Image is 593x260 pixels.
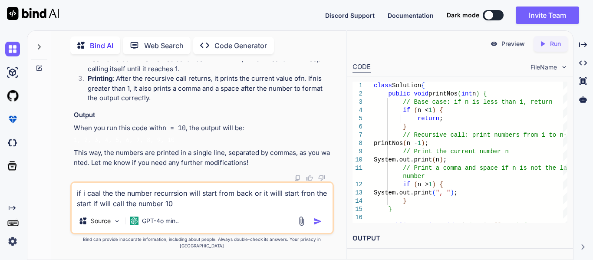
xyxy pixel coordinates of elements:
[81,54,332,74] li: : The method calls itself with , which means it will keep calling itself until it reaches 1.
[550,39,561,48] p: Run
[414,90,428,97] span: void
[306,174,313,181] img: like
[403,181,410,188] span: if
[374,189,432,196] span: System.out.print
[403,197,406,204] span: }
[436,156,439,163] span: n
[403,99,552,105] span: // Base case: if n is less than 1, return
[5,112,20,127] img: premium
[403,165,574,171] span: // Print a comma and space if n is not the last
[113,217,121,225] img: Pick Models
[432,107,435,114] span: )
[388,11,434,20] button: Documentation
[353,106,362,115] div: 4
[516,222,520,229] span: )
[392,82,421,89] span: Solution
[421,140,425,147] span: )
[353,222,362,230] div: 17
[418,181,428,188] span: n >
[353,90,362,98] div: 2
[313,74,316,83] code: n
[439,107,443,114] span: {
[5,234,20,249] img: settings
[353,156,362,164] div: 10
[7,7,59,20] img: Bind AI
[5,42,20,56] img: chat
[432,156,435,163] span: (
[516,7,579,24] button: Invite Team
[142,217,179,225] p: GPT-4o min..
[432,189,435,196] span: (
[81,74,332,103] li: : After the recursive call returns, it prints the current value of . If is greater than 1, it als...
[374,156,432,163] span: System.out.print
[72,183,333,209] textarea: if i caal the the number recurrsion will start from back or it willl start fron the start if will...
[439,156,443,163] span: )
[421,82,425,89] span: {
[74,110,332,120] h3: Output
[414,181,417,188] span: (
[374,140,403,147] span: printNos
[353,131,362,139] div: 7
[353,62,371,72] div: CODE
[428,90,458,97] span: printNos
[494,222,497,229] span: [
[353,189,362,197] div: 13
[414,222,435,229] span: static
[403,140,406,147] span: (
[313,217,322,226] img: icon
[403,107,410,114] span: if
[5,65,20,80] img: ai-studio
[353,139,362,148] div: 8
[88,74,112,82] strong: Printing
[447,11,479,20] span: Dark mode
[403,132,570,138] span: // Recursive call: print numbers from 1 to n-1
[353,148,362,156] div: 9
[353,123,362,131] div: 6
[483,90,487,97] span: {
[403,173,425,180] span: number
[91,217,111,225] p: Source
[501,39,525,48] p: Preview
[418,115,439,122] span: return
[353,181,362,189] div: 12
[347,228,573,249] h2: OUTPUT
[144,40,184,51] p: Web Search
[74,148,332,168] p: This way, the numbers are printed in a single line, separated by commas, as you wanted. Let me kn...
[461,90,472,97] span: int
[353,164,362,172] div: 11
[450,189,454,196] span: )
[454,222,469,229] span: main
[214,40,267,51] p: Code Generator
[70,236,334,249] p: Bind can provide inaccurate information, including about people. Always double-check its answers....
[428,107,432,114] span: 1
[443,156,447,163] span: ;
[374,82,392,89] span: class
[524,222,527,229] span: {
[560,63,568,71] img: chevron down
[414,107,417,114] span: (
[432,181,435,188] span: )
[353,214,362,222] div: 16
[353,115,362,123] div: 5
[436,189,451,196] span: ", "
[403,123,406,130] span: }
[389,206,392,213] span: }
[353,197,362,205] div: 14
[353,98,362,106] div: 3
[353,205,362,214] div: 15
[325,12,375,19] span: Discord Support
[418,140,421,147] span: 1
[472,90,476,97] span: n
[490,40,498,48] img: preview
[407,140,418,147] span: n -
[472,222,494,229] span: String
[439,115,443,122] span: ;
[5,135,20,150] img: darkCloudIdeIcon
[388,12,434,19] span: Documentation
[389,222,410,229] span: public
[353,82,362,90] div: 1
[403,148,509,155] span: // Print the current number n
[530,63,557,72] span: FileName
[294,174,301,181] img: copy
[301,74,305,83] code: n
